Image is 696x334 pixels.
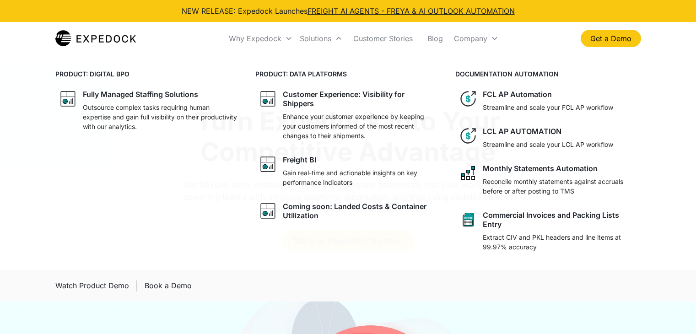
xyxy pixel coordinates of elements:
a: dollar iconLCL AP AUTOMATIONStreamline and scale your LCL AP workflow [455,123,641,153]
img: graph icon [59,90,77,108]
div: Coming soon: Landed Costs & Container Utilization [283,202,437,220]
a: FREIGHT AI AGENTS - FREYA & AI OUTLOOK AUTOMATION [308,6,515,16]
div: Freight BI [283,155,316,164]
img: dollar icon [459,127,477,145]
p: Streamline and scale your LCL AP workflow [483,140,613,149]
div: FCL AP Automation [483,90,552,99]
div: Customer Experience: Visibility for Shippers [283,90,437,108]
div: Why Expedock [229,34,281,43]
p: Gain real-time and actionable insights on key performance indicators [283,168,437,187]
h4: PRODUCT: DIGITAL BPO [55,69,241,79]
a: home [55,29,136,48]
div: Watch Product Demo [55,281,129,290]
a: sheet iconCommercial Invoices and Packing Lists EntryExtract CIV and PKL headers and line items a... [455,207,641,255]
div: Solutions [296,23,346,54]
img: network like icon [459,164,477,182]
a: Book a Demo [145,277,192,294]
div: NEW RELEASE: Expedock Launches [182,5,515,16]
img: graph icon [259,202,277,220]
a: graph iconFreight BIGain real-time and actionable insights on key performance indicators [255,151,441,191]
p: Enhance your customer experience by keeping your customers informed of the most recent changes to... [283,112,437,140]
a: open lightbox [55,277,129,294]
div: Commercial Invoices and Packing Lists Entry [483,210,637,229]
a: graph iconComing soon: Landed Costs & Container Utilization [255,198,441,224]
a: graph iconCustomer Experience: Visibility for ShippersEnhance your customer experience by keeping... [255,86,441,144]
img: graph icon [259,90,277,108]
p: Reconcile monthly statements against accruals before or after posting to TMS [483,177,637,196]
h4: DOCUMENTATION AUTOMATION [455,69,641,79]
img: dollar icon [459,90,477,108]
p: Outsource complex tasks requiring human expertise and gain full visibility on their productivity ... [83,102,237,131]
a: network like iconMonthly Statements AutomationReconcile monthly statements against accruals befor... [455,160,641,199]
img: sheet icon [459,210,477,229]
div: Monthly Statements Automation [483,164,598,173]
div: Why Expedock [225,23,296,54]
a: dollar iconFCL AP AutomationStreamline and scale your FCL AP workflow [455,86,641,116]
img: graph icon [259,155,277,173]
div: Company [454,34,487,43]
p: Streamline and scale your FCL AP workflow [483,102,613,112]
img: Expedock Logo [55,29,136,48]
div: Fully Managed Staffing Solutions [83,90,198,99]
div: Company [450,23,502,54]
div: Solutions [300,34,331,43]
div: LCL AP AUTOMATION [483,127,561,136]
a: Customer Stories [346,23,420,54]
a: Get a Demo [581,30,641,47]
a: Blog [420,23,450,54]
div: Book a Demo [145,281,192,290]
p: Extract CIV and PKL headers and line items at 99.97% accuracy [483,232,637,252]
h4: PRODUCT: DATA PLATFORMS [255,69,441,79]
a: graph iconFully Managed Staffing SolutionsOutsource complex tasks requiring human expertise and g... [55,86,241,135]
